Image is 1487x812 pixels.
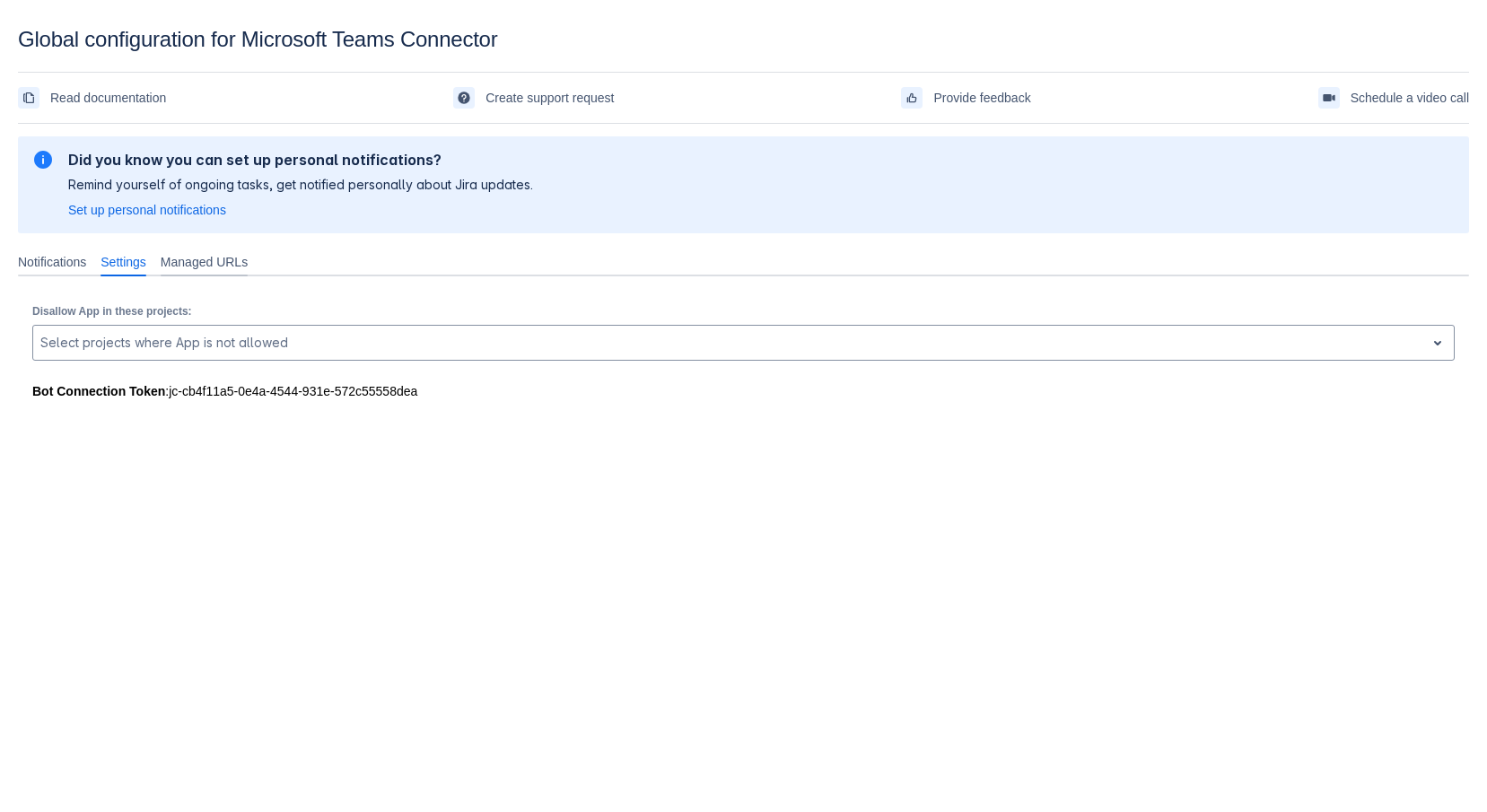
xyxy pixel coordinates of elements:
[32,384,165,398] strong: Bot Connection Token
[901,83,1030,112] a: Provide feedback
[1322,91,1336,105] span: videoCall
[101,253,146,271] span: Settings
[18,27,1469,52] div: Global configuration for Microsoft Teams Connector
[1351,83,1469,112] span: Schedule a video call
[32,382,1455,400] div: : jc-cb4f11a5-0e4a-4544-931e-572c55558dea
[453,83,614,112] a: Create support request
[18,253,86,271] span: Notifications
[32,305,1455,318] p: Disallow App in these projects:
[1427,332,1448,354] span: open
[933,83,1030,112] span: Provide feedback
[457,91,471,105] span: support
[485,83,614,112] span: Create support request
[161,253,248,271] span: Managed URLs
[50,83,166,112] span: Read documentation
[18,83,166,112] a: Read documentation
[68,201,226,219] a: Set up personal notifications
[68,176,533,194] p: Remind yourself of ongoing tasks, get notified personally about Jira updates.
[905,91,919,105] span: feedback
[68,151,533,169] h2: Did you know you can set up personal notifications?
[22,91,36,105] span: documentation
[32,149,54,170] span: information
[1318,83,1469,112] a: Schedule a video call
